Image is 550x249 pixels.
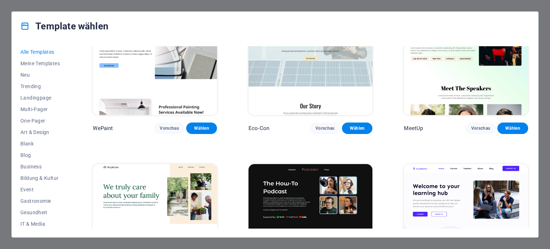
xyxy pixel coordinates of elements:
[20,49,61,55] span: Alle Templates
[20,72,61,78] span: Neu
[315,125,335,131] span: Vorschau
[93,125,113,132] p: WePaint
[20,164,61,169] span: Business
[20,152,61,158] span: Blog
[20,118,61,124] span: One-Pager
[20,198,61,204] span: Gastronomie
[497,123,528,134] button: Wählen
[503,125,522,131] span: Wählen
[20,138,61,149] button: Blank
[20,129,61,135] span: Art & Design
[20,172,61,184] button: Bildung & Kultur
[20,141,61,147] span: Blank
[20,221,61,227] span: IT & Media
[20,175,61,181] span: Bildung & Kultur
[249,125,269,132] p: Eco-Con
[471,125,491,131] span: Vorschau
[465,123,496,134] button: Vorschau
[20,95,61,101] span: Landingpage
[20,104,61,115] button: Multi-Pager
[20,218,61,230] button: IT & Media
[20,126,61,138] button: Art & Design
[404,1,528,115] img: MeetUp
[192,125,211,131] span: Wählen
[186,123,217,134] button: Wählen
[20,83,61,89] span: Trending
[20,115,61,126] button: One-Pager
[310,123,341,134] button: Vorschau
[20,207,61,218] button: Gesundheit
[20,20,108,32] h4: Template wählen
[348,125,367,131] span: Wählen
[20,161,61,172] button: Business
[20,92,61,104] button: Landingpage
[20,149,61,161] button: Blog
[404,125,423,132] p: MeetUp
[20,187,61,192] span: Event
[93,1,217,115] img: WePaint
[249,1,373,115] img: Eco-Con
[20,46,61,58] button: Alle Templates
[20,184,61,195] button: Event
[20,210,61,215] span: Gesundheit
[20,61,61,66] span: Meine Templates
[20,106,61,112] span: Multi-Pager
[20,69,61,81] button: Neu
[342,123,373,134] button: Wählen
[20,81,61,92] button: Trending
[160,125,179,131] span: Vorschau
[154,123,185,134] button: Vorschau
[20,195,61,207] button: Gastronomie
[20,58,61,69] button: Meine Templates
